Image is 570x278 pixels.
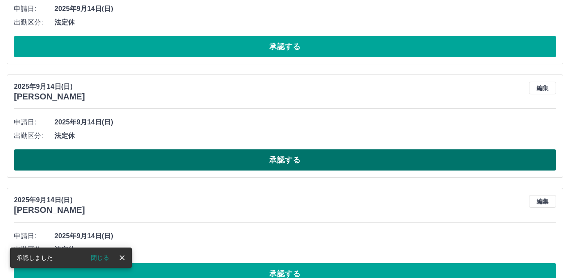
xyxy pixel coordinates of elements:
button: 承認する [14,36,556,57]
button: 編集 [529,82,556,94]
span: 申請日: [14,4,55,14]
p: 2025年9月14日(日) [14,195,85,205]
span: 出勤区分: [14,131,55,141]
span: 2025年9月14日(日) [55,231,556,241]
span: 2025年9月14日(日) [55,4,556,14]
button: 閉じる [84,251,116,264]
span: 申請日: [14,117,55,127]
span: 法定休 [55,245,556,255]
button: close [116,251,128,264]
h3: [PERSON_NAME] [14,205,85,215]
span: 申請日: [14,231,55,241]
button: 承認する [14,149,556,171]
button: 編集 [529,195,556,208]
div: 承認しました [17,250,53,265]
h3: [PERSON_NAME] [14,92,85,102]
span: 出勤区分: [14,17,55,28]
span: 法定休 [55,131,556,141]
p: 2025年9月14日(日) [14,82,85,92]
span: 出勤区分: [14,245,55,255]
span: 2025年9月14日(日) [55,117,556,127]
span: 法定休 [55,17,556,28]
